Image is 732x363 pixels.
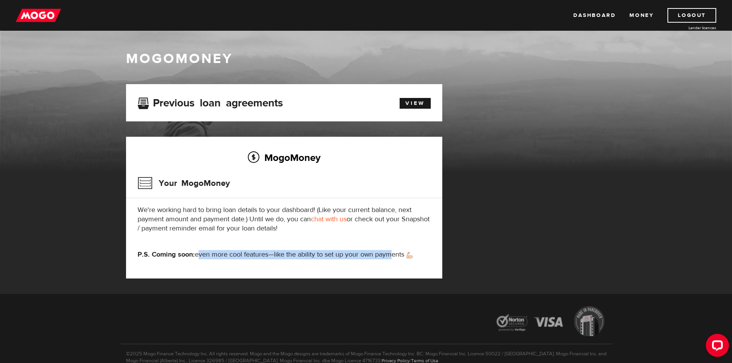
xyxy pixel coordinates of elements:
h1: MogoMoney [126,51,606,67]
strong: P.S. Coming soon: [138,250,195,259]
img: legal-icons-92a2ffecb4d32d839781d1b4e4802d7b.png [489,300,612,344]
iframe: LiveChat chat widget [700,331,732,363]
a: Logout [667,8,716,23]
h3: Your MogoMoney [138,173,230,193]
a: Money [629,8,654,23]
img: mogo_logo-11ee424be714fa7cbb0f0f49df9e16ec.png [16,8,61,23]
a: chat with us [311,215,347,224]
img: strong arm emoji [407,252,413,259]
h3: Previous loan agreements [138,97,283,107]
h2: MogoMoney [138,149,431,166]
p: even more cool features—like the ability to set up your own payments [138,250,431,259]
p: We're working hard to bring loan details to your dashboard! (Like your current balance, next paym... [138,206,431,233]
a: Dashboard [573,8,616,23]
a: View [400,98,431,109]
a: Lender licences [659,25,716,31]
